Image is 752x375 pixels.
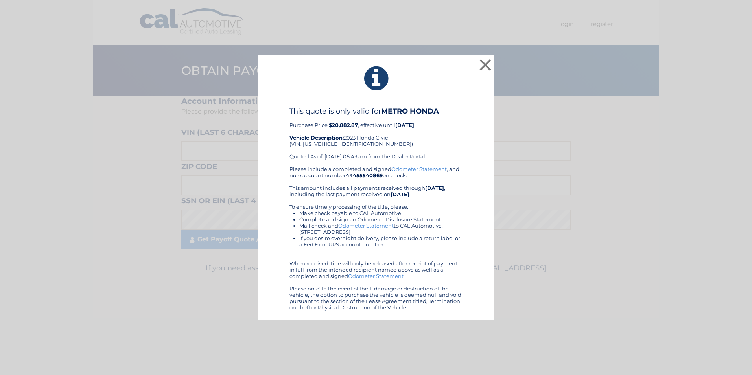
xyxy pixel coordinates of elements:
div: Please include a completed and signed , and note account number on check. This amount includes al... [289,166,463,311]
li: Mail check and to CAL Automotive, [STREET_ADDRESS] [299,222,463,235]
a: Odometer Statement [348,273,404,279]
a: Odometer Statement [391,166,447,172]
button: × [477,57,493,73]
b: METRO HONDA [381,107,439,116]
li: Make check payable to CAL Automotive [299,210,463,216]
b: 44455540869 [346,172,383,178]
b: [DATE] [395,122,414,128]
h4: This quote is only valid for [289,107,463,116]
li: If you desire overnight delivery, please include a return label or a Fed Ex or UPS account number. [299,235,463,248]
strong: Vehicle Description: [289,134,344,141]
b: $20,882.87 [329,122,358,128]
a: Odometer Statement [338,222,394,229]
b: [DATE] [391,191,409,197]
div: Purchase Price: , effective until 2023 Honda Civic (VIN: [US_VEHICLE_IDENTIFICATION_NUMBER]) Quot... [289,107,463,166]
li: Complete and sign an Odometer Disclosure Statement [299,216,463,222]
b: [DATE] [425,185,444,191]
